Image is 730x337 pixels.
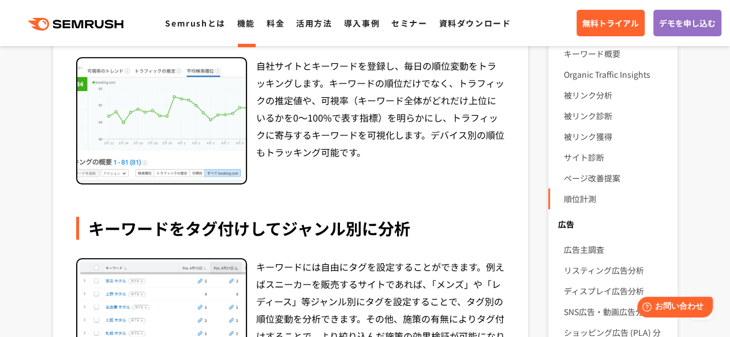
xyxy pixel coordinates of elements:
[267,17,284,29] a: 料金
[563,168,668,188] a: ページ改善提案
[563,64,668,85] a: Organic Traffic Insights
[563,105,668,126] a: 被リンク診断
[563,188,668,209] a: 順位計測
[563,260,668,281] a: リスティング広告分析
[296,17,332,29] a: 活用方法
[659,17,716,29] span: デモを申し込む
[563,301,668,322] a: SNS広告・動画広告分析
[563,85,668,105] a: 被リンク分析
[563,43,668,64] a: キーワード概要
[563,281,668,301] a: ディスプレイ広告分析
[582,17,639,29] span: 無料トライアル
[548,214,677,234] div: 広告
[576,10,645,36] a: 無料トライアル
[76,217,506,240] div: キーワードをタグ付けしてジャンル別に分析
[653,10,721,36] a: デモを申し込む
[563,147,668,168] a: サイト診断
[627,292,717,324] iframe: Help widget launcher
[563,126,668,147] a: 被リンク獲得
[256,57,506,185] div: 自社サイトとキーワードを登録し、毎日の順位変動をトラッキングします。キーワードの順位だけでなく、トラフィックの推定値や、可視率（キーワード全体がどれだけ上位にいるかを0～100%で表す指標）を明...
[165,17,225,29] a: Semrushとは
[391,17,427,29] a: セミナー
[563,239,668,260] a: 広告主調査
[439,17,511,29] a: 資料ダウンロード
[237,17,255,29] a: 機能
[77,58,246,184] img: 順位計測（Position Tracking） 順位変動
[344,17,380,29] a: 導入事例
